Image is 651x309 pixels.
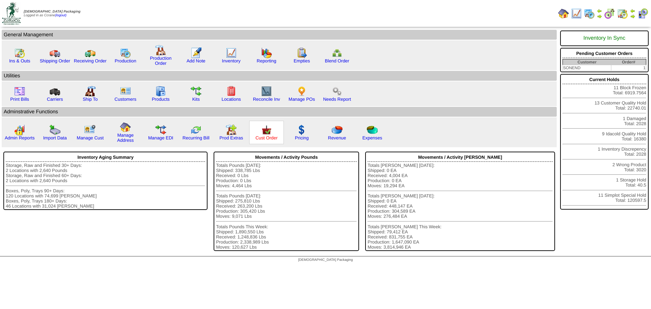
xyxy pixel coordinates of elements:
a: Pricing [295,135,309,140]
img: graph.gif [261,47,272,58]
img: reconcile.gif [191,124,201,135]
img: factory.gif [155,45,166,56]
td: General Management [2,30,557,40]
img: cabinet.gif [155,86,166,97]
img: prodextras.gif [226,124,237,135]
img: calendarprod.gif [584,8,595,19]
a: Reporting [257,58,276,63]
a: Manage Cust [77,135,103,140]
img: factory2.gif [85,86,96,97]
div: Totals Pounds [DATE]: Shipped: 338,785 Lbs Received: 0 Lbs Production: 0 Lbs Moves: 4,464 Lbs Tot... [216,163,357,250]
img: import.gif [50,124,60,135]
img: calendarinout.gif [14,47,25,58]
img: network.png [332,47,342,58]
img: orders.gif [191,47,201,58]
a: Empties [294,58,310,63]
div: 11 Block Frozen Total: 6919.7564 13 Customer Quality Hold Total: 22740.01 1 Damaged Total: 2028 9... [560,74,649,210]
th: Customer [563,59,611,65]
a: Carriers [47,97,63,102]
img: arrowright.gif [630,14,635,19]
img: line_graph2.gif [261,86,272,97]
img: invoice2.gif [14,86,25,97]
a: (logout) [55,14,66,17]
img: workflow.gif [191,86,201,97]
img: edi.gif [155,124,166,135]
a: Inventory [222,58,241,63]
a: Print Bills [10,97,29,102]
img: arrowleft.gif [597,8,602,14]
img: arrowleft.gif [630,8,635,14]
a: Needs Report [323,97,351,102]
div: Inventory In Sync [563,32,646,45]
a: Prod Extras [219,135,243,140]
div: Movements / Activity Pounds [216,153,357,162]
a: Expenses [362,135,382,140]
a: Ship To [83,97,98,102]
div: Storage, Raw and Finished 30+ Days: 2 Locations with 2,640 Pounds Storage, Raw and Finished 60+ D... [6,163,205,209]
a: Cust Order [255,135,277,140]
a: Import Data [43,135,67,140]
a: Admin Reports [5,135,35,140]
img: cust_order.png [261,124,272,135]
div: Movements / Activity [PERSON_NAME] [368,153,553,162]
img: truck2.gif [85,47,96,58]
div: Inventory Aging Summary [6,153,205,162]
img: zoroco-logo-small.webp [2,2,21,25]
a: Add Note [186,58,205,63]
td: SONEND [563,65,611,71]
a: Receiving Order [74,58,106,63]
img: home.gif [120,122,131,133]
a: Ins & Outs [9,58,30,63]
td: Utilities [2,71,557,81]
img: calendarcustomer.gif [637,8,648,19]
a: Production Order [150,56,172,66]
a: Shipping Order [40,58,70,63]
img: calendarinout.gif [617,8,628,19]
img: po.png [296,86,307,97]
img: calendarblend.gif [604,8,615,19]
img: graph2.png [14,124,25,135]
a: Revenue [328,135,346,140]
a: Manage Address [117,133,134,143]
img: managecust.png [84,124,97,135]
a: Manage EDI [148,135,173,140]
th: Order# [611,59,646,65]
img: pie_chart.png [332,124,342,135]
a: Customers [115,97,136,102]
img: home.gif [558,8,569,19]
img: truck3.gif [50,86,60,97]
img: truck.gif [50,47,60,58]
a: Manage POs [289,97,315,102]
span: [DEMOGRAPHIC_DATA] Packaging [24,10,80,14]
td: Adminstrative Functions [2,107,557,117]
img: line_graph.gif [226,47,237,58]
span: Logged in as Ccrane [24,10,80,17]
td: 1 [611,65,646,71]
a: Locations [221,97,241,102]
span: [DEMOGRAPHIC_DATA] Packaging [298,258,353,262]
div: Pending Customer Orders [563,49,646,58]
img: locations.gif [226,86,237,97]
a: Production [115,58,136,63]
img: customers.gif [120,86,131,97]
a: Reconcile Inv [253,97,280,102]
img: workorder.gif [296,47,307,58]
img: pie_chart2.png [367,124,378,135]
a: Blend Order [325,58,349,63]
img: calendarprod.gif [120,47,131,58]
img: arrowright.gif [597,14,602,19]
div: Totals [PERSON_NAME] [DATE]: Shipped: 0 EA Received: 4,004 EA Production: 0 EA Moves: 19,294 EA T... [368,163,553,250]
div: Current Holds [563,75,646,84]
a: Recurring Bill [182,135,209,140]
a: Products [152,97,170,102]
img: workflow.png [332,86,342,97]
img: dollar.gif [296,124,307,135]
a: Kits [192,97,200,102]
img: line_graph.gif [571,8,582,19]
